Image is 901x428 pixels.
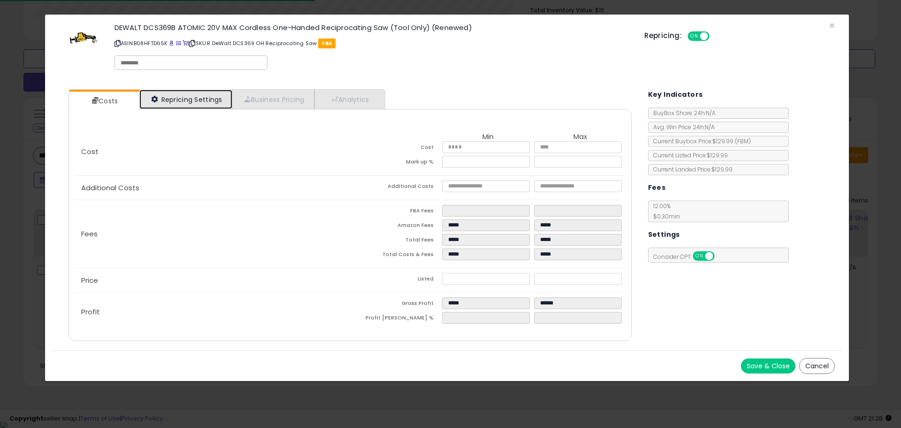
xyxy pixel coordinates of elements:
span: Current Buybox Price: [649,137,751,145]
td: Total Costs & Fees [350,249,442,263]
span: OFF [713,252,728,260]
td: Listed [350,273,442,288]
a: All offer listings [176,39,181,47]
td: Total Fees [350,234,442,249]
p: Fees [74,230,350,238]
span: $129.99 [712,137,751,145]
h5: Repricing: [644,32,682,39]
a: Business Pricing [232,90,314,109]
span: Avg. Win Price 24h: N/A [649,123,715,131]
h3: DEWALT DCS369B ATOMIC 20V MAX Cordless One-Handed Reciprocating Saw (Tool Only) (Renewed) [115,24,630,31]
td: Cost [350,141,442,156]
td: Profit [PERSON_NAME] % [350,312,442,327]
span: × [829,19,835,32]
span: BuyBox Share 24h: N/A [649,109,716,117]
span: OFF [708,32,723,40]
span: FBA [318,39,336,48]
a: Repricing Settings [139,90,232,109]
a: Costs [69,92,138,110]
span: ( FBM ) [735,137,751,145]
span: Current Landed Price: $129.99 [649,165,733,173]
button: Cancel [799,358,835,374]
span: 12.00 % [649,202,680,220]
p: Profit [74,308,350,316]
a: Analytics [314,90,384,109]
p: ASIN: B08HFTD65K | SKU: R DeWalt DCS369 OH Reciprocating Saw [115,36,630,51]
h5: Settings [648,229,680,241]
p: Price [74,277,350,284]
p: Cost [74,148,350,156]
td: Gross Profit [350,297,442,312]
button: Save & Close [741,358,795,374]
td: Amazon Fees [350,219,442,234]
td: Additional Costs [350,180,442,195]
th: Min [442,133,534,141]
a: Your listing only [183,39,188,47]
img: 31z0A2AJfeL._SL60_.jpg [69,24,98,52]
span: Consider CPT: [649,253,727,261]
td: Mark up % [350,156,442,171]
td: FBA Fees [350,205,442,219]
p: Additional Costs [74,184,350,192]
span: ON [688,32,700,40]
th: Max [534,133,626,141]
h5: Key Indicators [648,89,703,101]
h5: Fees [648,182,666,194]
span: $0.30 min [649,212,680,220]
a: BuyBox page [169,39,174,47]
span: ON [694,252,705,260]
span: Current Listed Price: $129.99 [649,151,728,159]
